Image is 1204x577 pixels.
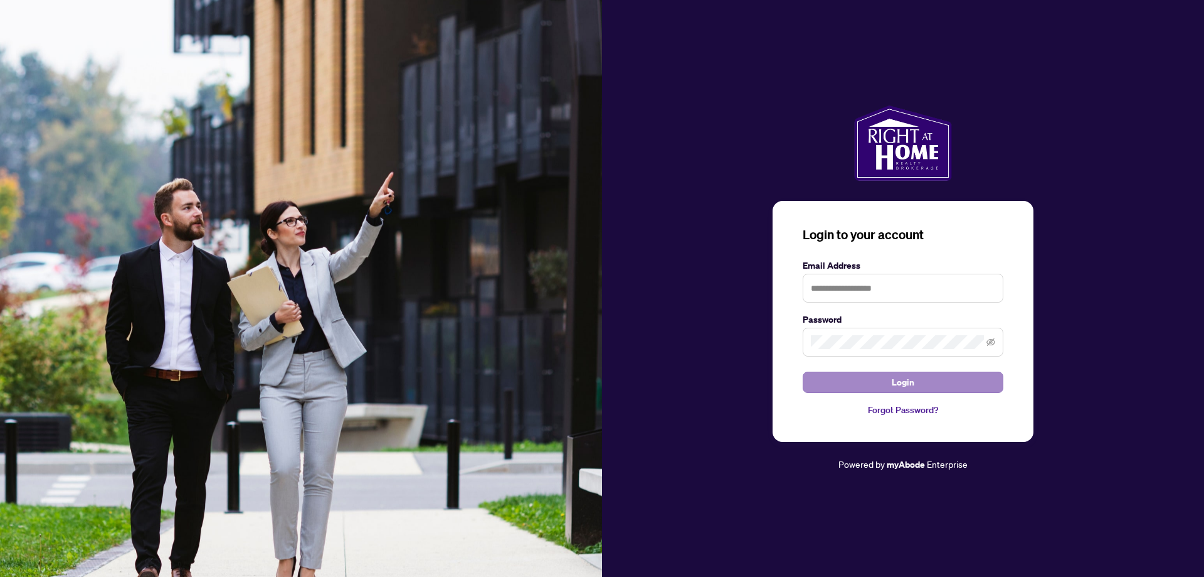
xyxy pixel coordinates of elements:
[838,458,885,470] span: Powered by
[803,259,1003,272] label: Email Address
[803,372,1003,393] button: Login
[887,458,925,472] a: myAbode
[803,226,1003,244] h3: Login to your account
[803,313,1003,326] label: Password
[803,403,1003,417] a: Forgot Password?
[927,458,968,470] span: Enterprise
[854,105,951,181] img: ma-logo
[892,372,914,392] span: Login
[986,338,995,347] span: eye-invisible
